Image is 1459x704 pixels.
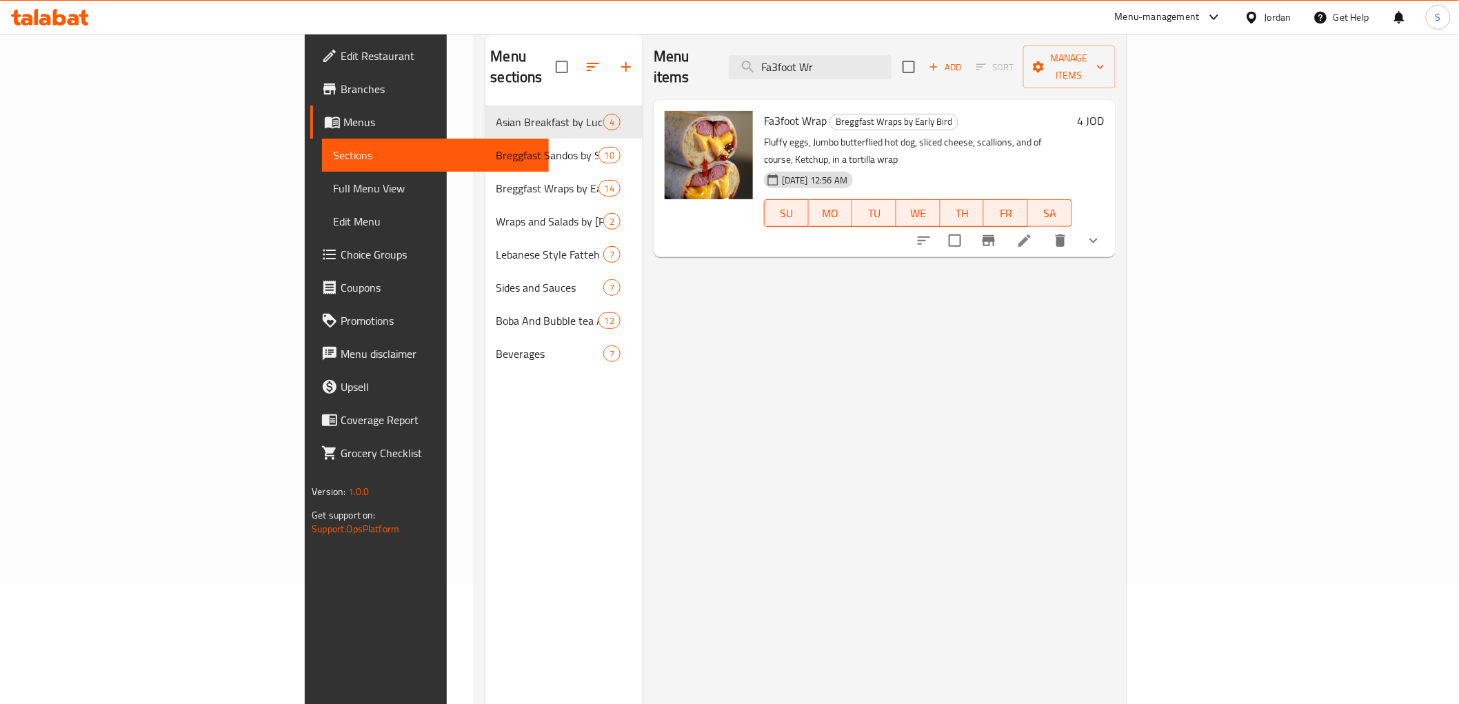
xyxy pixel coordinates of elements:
div: Boba And Bubble tea And Smoothies by Zhu [496,312,598,329]
button: Manage items [1023,46,1116,88]
span: WE [902,203,935,223]
span: Sides and Sauces [496,279,603,296]
div: Lebanese Style Fatteh by [PERSON_NAME]7 [485,238,643,271]
div: items [598,312,621,329]
div: Breggfast Sandos by Scrambled10 [485,139,643,172]
a: Edit Restaurant [310,39,548,72]
button: SA [1028,199,1072,227]
span: 1.0.0 [348,483,370,501]
span: Version: [312,483,345,501]
span: 7 [604,281,620,294]
span: Lebanese Style Fatteh by [PERSON_NAME] [496,246,603,263]
span: Asian Breakfast by Lucky Cat [496,114,603,130]
div: Beverages7 [485,337,643,370]
span: 7 [604,348,620,361]
span: SU [770,203,803,223]
a: Upsell [310,370,548,403]
span: Choice Groups [341,246,537,263]
div: items [598,147,621,163]
div: items [603,213,621,230]
a: Coverage Report [310,403,548,436]
a: Full Menu View [322,172,548,205]
button: Add section [610,50,643,83]
span: Edit Menu [333,213,537,230]
button: show more [1077,224,1110,257]
div: Wraps and Salads by Hail Czar [496,213,603,230]
span: SA [1034,203,1067,223]
a: Grocery Checklist [310,436,548,470]
button: MO [809,199,853,227]
a: Sections [322,139,548,172]
span: 14 [599,182,620,195]
span: Breggfast Wraps by Early Bird [830,114,958,130]
span: MO [814,203,847,223]
span: Select all sections [547,52,576,81]
div: Jordan [1265,10,1291,25]
svg: Show Choices [1085,232,1102,249]
div: items [603,114,621,130]
span: S [1436,10,1441,25]
h6: 4 JOD [1078,111,1105,130]
a: Choice Groups [310,238,548,271]
span: TH [946,203,979,223]
div: items [603,279,621,296]
span: Branches [341,81,537,97]
span: 7 [604,248,620,261]
span: Boba And Bubble tea And Smoothies by [PERSON_NAME] [496,312,598,329]
button: delete [1044,224,1077,257]
div: items [603,246,621,263]
span: Breggfast Wraps by Early Bird [496,180,598,197]
span: Promotions [341,312,537,329]
span: Add [927,59,964,75]
a: Branches [310,72,548,105]
a: Coupons [310,271,548,304]
h2: Menu items [654,46,712,88]
span: Get support on: [312,506,375,524]
a: Menus [310,105,548,139]
span: 4 [604,116,620,129]
span: Coupons [341,279,537,296]
input: search [729,55,892,79]
span: FR [989,203,1023,223]
a: Edit Menu [322,205,548,238]
span: Select to update [940,226,969,255]
button: SU [764,199,809,227]
div: items [603,345,621,362]
span: Sort sections [576,50,610,83]
span: 2 [604,215,620,228]
button: Add [923,57,967,78]
p: Fluffy eggs, Jumbo butterflied hot dog, sliced cheese, scallions, and of course, Ketchup, in a to... [764,134,1072,168]
span: 10 [599,149,620,162]
button: Branch-specific-item [972,224,1005,257]
button: TH [940,199,985,227]
button: FR [984,199,1028,227]
span: Edit Restaurant [341,48,537,64]
button: WE [896,199,940,227]
div: Boba And Bubble tea And Smoothies by [PERSON_NAME]12 [485,304,643,337]
span: Wraps and Salads by [PERSON_NAME] [496,213,603,230]
span: Full Menu View [333,180,537,197]
span: Sections [333,147,537,163]
div: items [598,180,621,197]
span: TU [858,203,891,223]
span: 12 [599,314,620,328]
div: Menu-management [1115,9,1200,26]
div: Breggfast Wraps by Early Bird [829,114,958,130]
img: Fa3foot Wrap [665,111,753,199]
button: sort-choices [907,224,940,257]
a: Promotions [310,304,548,337]
a: Edit menu item [1016,232,1033,249]
span: Menus [343,114,537,130]
span: Beverages [496,345,603,362]
span: Coverage Report [341,412,537,428]
div: Sides and Sauces7 [485,271,643,304]
div: Lebanese Style Fatteh by Fatteh [496,246,603,263]
span: Fa3foot Wrap [764,110,827,131]
button: TU [852,199,896,227]
span: Breggfast Sandos by Scrambled [496,147,598,163]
